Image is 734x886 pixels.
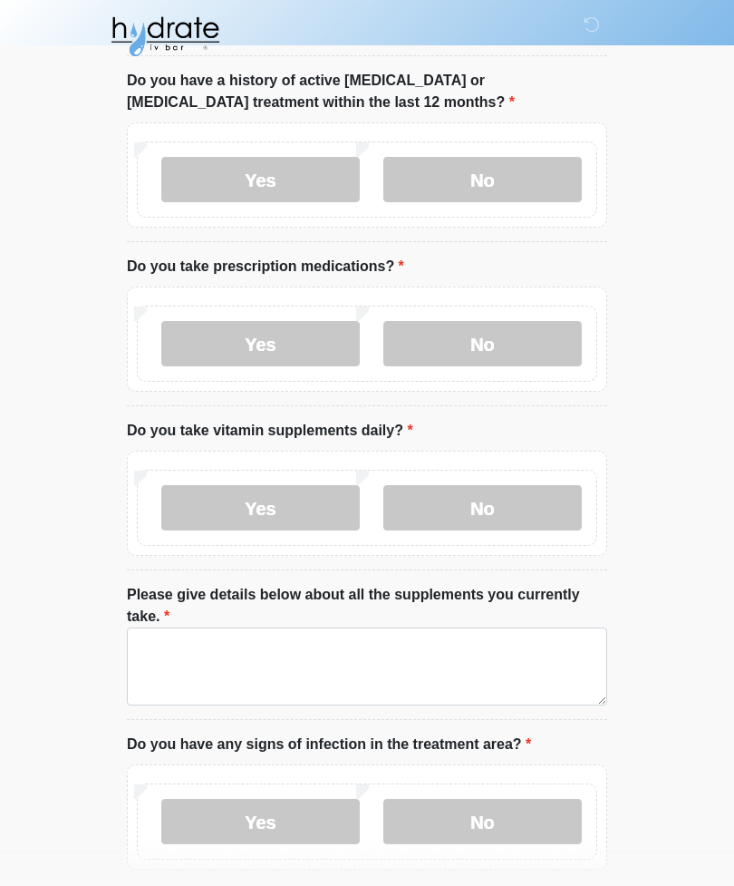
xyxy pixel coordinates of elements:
[161,321,360,366] label: Yes
[127,70,607,113] label: Do you have a history of active [MEDICAL_DATA] or [MEDICAL_DATA] treatment within the last 12 mon...
[383,799,582,844] label: No
[127,584,607,628] label: Please give details below about all the supplements you currently take.
[127,420,413,442] label: Do you take vitamin supplements daily?
[109,14,221,59] img: Hydrate IV Bar - Fort Collins Logo
[383,157,582,202] label: No
[161,799,360,844] label: Yes
[161,157,360,202] label: Yes
[127,734,531,755] label: Do you have any signs of infection in the treatment area?
[383,485,582,531] label: No
[127,256,404,277] label: Do you take prescription medications?
[161,485,360,531] label: Yes
[383,321,582,366] label: No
